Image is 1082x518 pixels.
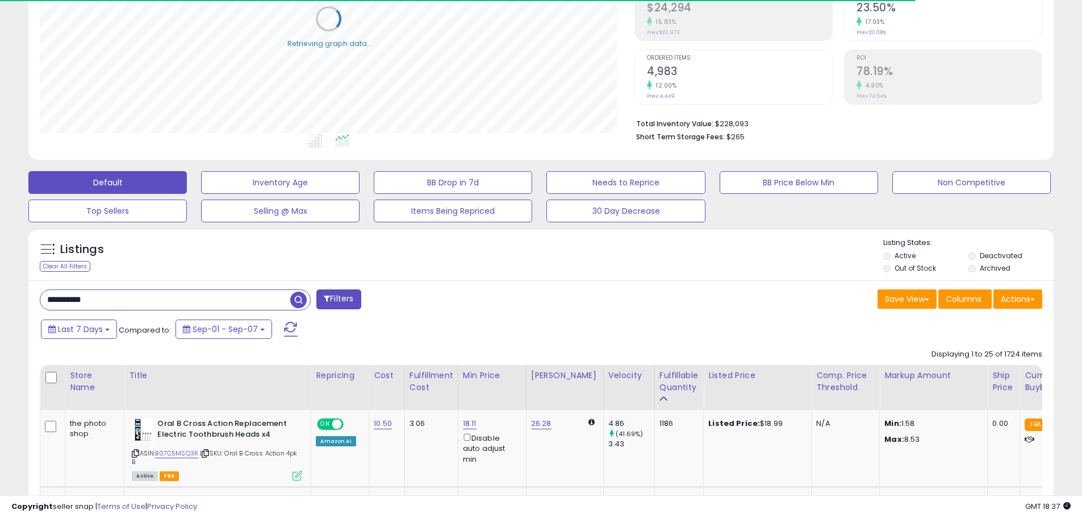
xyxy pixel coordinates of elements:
[608,418,654,429] div: 4.86
[129,370,306,382] div: Title
[636,119,713,129] b: Total Inventory Value:
[374,200,532,222] button: Items Being Repriced
[287,38,370,48] div: Retrieving graph data..
[316,289,361,309] button: Filters
[193,324,258,335] span: Sep-01 - Sep-07
[319,420,333,429] span: ON
[201,200,360,222] button: Selling @ Max
[980,251,1022,260] label: Deactivated
[58,324,103,335] span: Last 7 Days
[862,18,884,26] small: 17.03%
[884,434,904,445] strong: Max:
[993,289,1042,309] button: Actions
[857,93,887,100] small: Prev: 74.54%
[884,418,901,429] strong: Min:
[410,370,453,393] div: Fulfillment Cost
[895,263,936,273] label: Out of Stock
[938,289,992,309] button: Columns
[157,418,295,442] b: Oral B Cross Action Replacement Electric Toothbrush Heads x4
[147,501,197,512] a: Privacy Policy
[463,418,477,429] a: 18.11
[816,370,875,393] div: Comp. Price Threshold
[28,200,187,222] button: Top Sellers
[374,418,392,429] a: 10.50
[892,171,1051,194] button: Non Competitive
[980,263,1010,273] label: Archived
[463,432,517,465] div: Disable auto adjust min
[992,370,1015,393] div: Ship Price
[647,1,832,16] h2: $24,294
[531,370,599,382] div: [PERSON_NAME]
[11,502,197,512] div: seller snap | |
[816,418,871,429] div: N/A
[884,370,983,382] div: Markup Amount
[410,418,449,429] div: 3.06
[992,418,1011,429] div: 0.00
[616,429,643,438] small: (41.69%)
[546,171,705,194] button: Needs to Reprice
[720,171,878,194] button: BB Price Below Min
[647,29,680,36] small: Prev: $20,973
[659,418,695,429] div: 1186
[316,436,356,446] div: Amazon AI
[70,370,119,393] div: Store Name
[40,261,90,272] div: Clear All Filters
[895,251,916,260] label: Active
[708,370,807,382] div: Listed Price
[946,293,981,305] span: Columns
[708,418,760,429] b: Listed Price:
[726,131,745,142] span: $265
[132,471,158,481] span: All listings currently available for purchase on Amazon
[546,200,705,222] button: 30 Day Decrease
[652,81,676,90] small: 12.00%
[647,65,832,80] h2: 4,983
[1025,501,1071,512] span: 2025-09-15 18:37 GMT
[608,370,650,382] div: Velocity
[857,55,1042,61] span: ROI
[708,418,803,429] div: $18.99
[884,434,979,445] p: 8.53
[883,238,1054,248] p: Listing States:
[11,501,53,512] strong: Copyright
[636,116,1034,130] li: $228,093
[132,418,302,479] div: ASIN:
[878,289,937,309] button: Save View
[862,81,884,90] small: 4.90%
[374,171,532,194] button: BB Drop in 7d
[97,501,145,512] a: Terms of Use
[201,171,360,194] button: Inventory Age
[463,370,521,382] div: Min Price
[857,65,1042,80] h2: 78.19%
[155,449,198,458] a: B07C5MSQ3R
[857,29,886,36] small: Prev: 20.08%
[119,325,171,335] span: Compared to:
[884,418,979,429] p: 1.58
[931,349,1042,360] div: Displaying 1 to 25 of 1724 items
[70,418,115,439] div: the photo shop
[160,471,179,481] span: FBA
[652,18,676,26] small: 15.83%
[176,320,272,339] button: Sep-01 - Sep-07
[531,418,552,429] a: 26.28
[41,320,117,339] button: Last 7 Days
[647,55,832,61] span: Ordered Items
[316,370,364,382] div: Repricing
[374,370,400,382] div: Cost
[132,418,154,441] img: 41GG0V0n9NL._SL40_.jpg
[608,439,654,449] div: 3.43
[1025,418,1046,431] small: FBA
[647,93,675,100] small: Prev: 4,449
[636,132,725,142] b: Short Term Storage Fees:
[857,1,1042,16] h2: 23.50%
[342,420,360,429] span: OFF
[659,370,699,393] div: Fulfillable Quantity
[60,242,104,258] h5: Listings
[28,171,187,194] button: Default
[132,449,297,466] span: | SKU: Oral B Cross Action 4pk B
